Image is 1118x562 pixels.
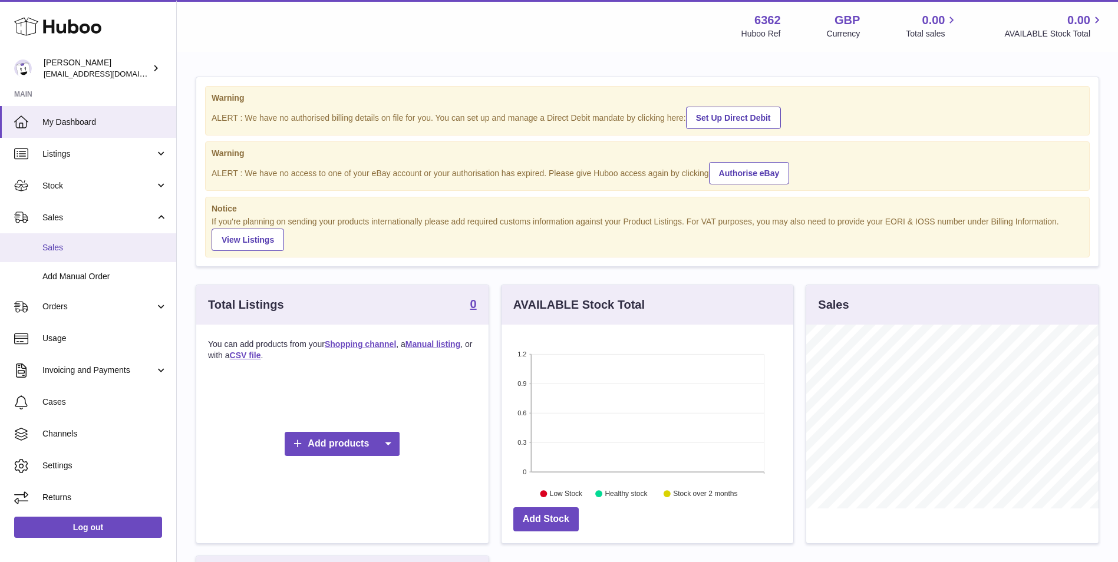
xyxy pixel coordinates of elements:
[517,351,526,358] text: 1.2
[230,351,261,360] a: CSV file
[285,432,400,456] a: Add products
[550,490,583,498] text: Low Stock
[741,28,781,39] div: Huboo Ref
[1067,12,1090,28] span: 0.00
[818,297,849,313] h3: Sales
[42,428,167,439] span: Channels
[208,339,477,361] p: You can add products from your , a , or with a .
[42,333,167,344] span: Usage
[44,69,173,78] span: [EMAIL_ADDRESS][DOMAIN_NAME]
[212,160,1083,184] div: ALERT : We have no access to one of your eBay account or your authorisation has expired. Please g...
[212,92,1083,104] strong: Warning
[14,59,32,77] img: internalAdmin-6362@internal.huboo.com
[906,28,958,39] span: Total sales
[405,339,460,349] a: Manual listing
[44,57,150,80] div: [PERSON_NAME]
[754,12,781,28] strong: 6362
[212,229,284,251] a: View Listings
[42,396,167,408] span: Cases
[827,28,860,39] div: Currency
[605,490,648,498] text: Healthy stock
[212,216,1083,252] div: If you're planning on sending your products internationally please add required customs informati...
[906,12,958,39] a: 0.00 Total sales
[513,507,579,531] a: Add Stock
[42,117,167,128] span: My Dashboard
[709,162,790,184] a: Authorise eBay
[42,492,167,503] span: Returns
[212,203,1083,214] strong: Notice
[835,12,860,28] strong: GBP
[42,460,167,471] span: Settings
[517,380,526,387] text: 0.9
[212,105,1083,129] div: ALERT : We have no authorised billing details on file for you. You can set up and manage a Direct...
[922,12,945,28] span: 0.00
[325,339,396,349] a: Shopping channel
[42,148,155,160] span: Listings
[673,490,737,498] text: Stock over 2 months
[42,271,167,282] span: Add Manual Order
[42,365,155,376] span: Invoicing and Payments
[523,468,526,475] text: 0
[513,297,645,313] h3: AVAILABLE Stock Total
[42,242,167,253] span: Sales
[470,298,477,312] a: 0
[42,212,155,223] span: Sales
[470,298,477,310] strong: 0
[212,148,1083,159] strong: Warning
[517,409,526,416] text: 0.6
[1004,12,1104,39] a: 0.00 AVAILABLE Stock Total
[42,180,155,191] span: Stock
[686,107,781,129] a: Set Up Direct Debit
[517,439,526,446] text: 0.3
[42,301,155,312] span: Orders
[1004,28,1104,39] span: AVAILABLE Stock Total
[14,517,162,538] a: Log out
[208,297,284,313] h3: Total Listings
